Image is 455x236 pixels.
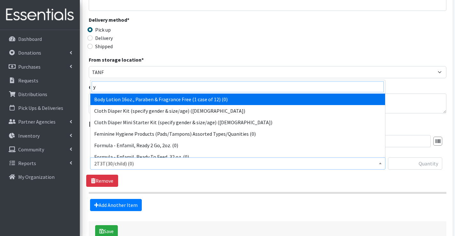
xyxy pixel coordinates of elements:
p: Distributions [18,91,47,97]
legend: Delivery method [89,16,178,26]
label: Shipped [95,42,113,50]
li: Body Lotion 16oz., Paraben & Fragrance Free (1 case of 12) (0) [90,94,385,105]
a: Community [3,143,77,156]
abbr: required [141,57,144,63]
a: Donations [3,46,77,59]
label: Comment [89,83,112,91]
p: Reports [18,160,36,166]
a: Requests [3,74,77,87]
a: Reports [3,157,77,170]
p: Pick Ups & Deliveries [18,105,63,111]
img: HumanEssentials [3,4,77,26]
p: Dashboard [18,36,42,42]
p: Partner Agencies [18,118,56,125]
li: Feminine Hygiene Products (Pads/Tampons) Assorted Types/Quanities (0) [90,128,385,140]
p: My Organization [18,174,55,180]
p: Purchases [18,64,41,70]
label: Delivery [95,34,113,42]
a: Purchases [3,60,77,73]
p: Requests [18,77,38,84]
legend: Items in this distribution [89,118,446,130]
a: Dashboard [3,33,77,45]
li: Formula - Enfamil, Ready 2 Go, 2oz. (0) [90,140,385,151]
p: Donations [18,49,41,56]
a: Distributions [3,88,77,101]
label: Pick up [95,26,111,34]
a: Partner Agencies [3,115,77,128]
abbr: required [127,17,129,23]
a: Inventory [3,129,77,142]
label: From storage location [89,56,144,64]
span: 2T3T(30/child) (0) [90,157,385,170]
p: Community [18,146,44,153]
a: Pick Ups & Deliveries [3,102,77,114]
a: My Organization [3,171,77,183]
p: Inventory [18,133,40,139]
a: Add Another Item [90,199,142,211]
a: Remove [86,175,118,187]
li: Cloth Diaper Mini Starter Kit (specify gender & size/age) ([DEMOGRAPHIC_DATA]) [90,117,385,128]
li: Formula - Enfamil, Ready To Feed, 32 oz. (0) [90,151,385,163]
input: Quantity [388,157,442,170]
span: 2T3T(30/child) (0) [94,159,381,168]
li: Cloth Diaper Kit (specify gender & size/age) ([DEMOGRAPHIC_DATA]) [90,105,385,117]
